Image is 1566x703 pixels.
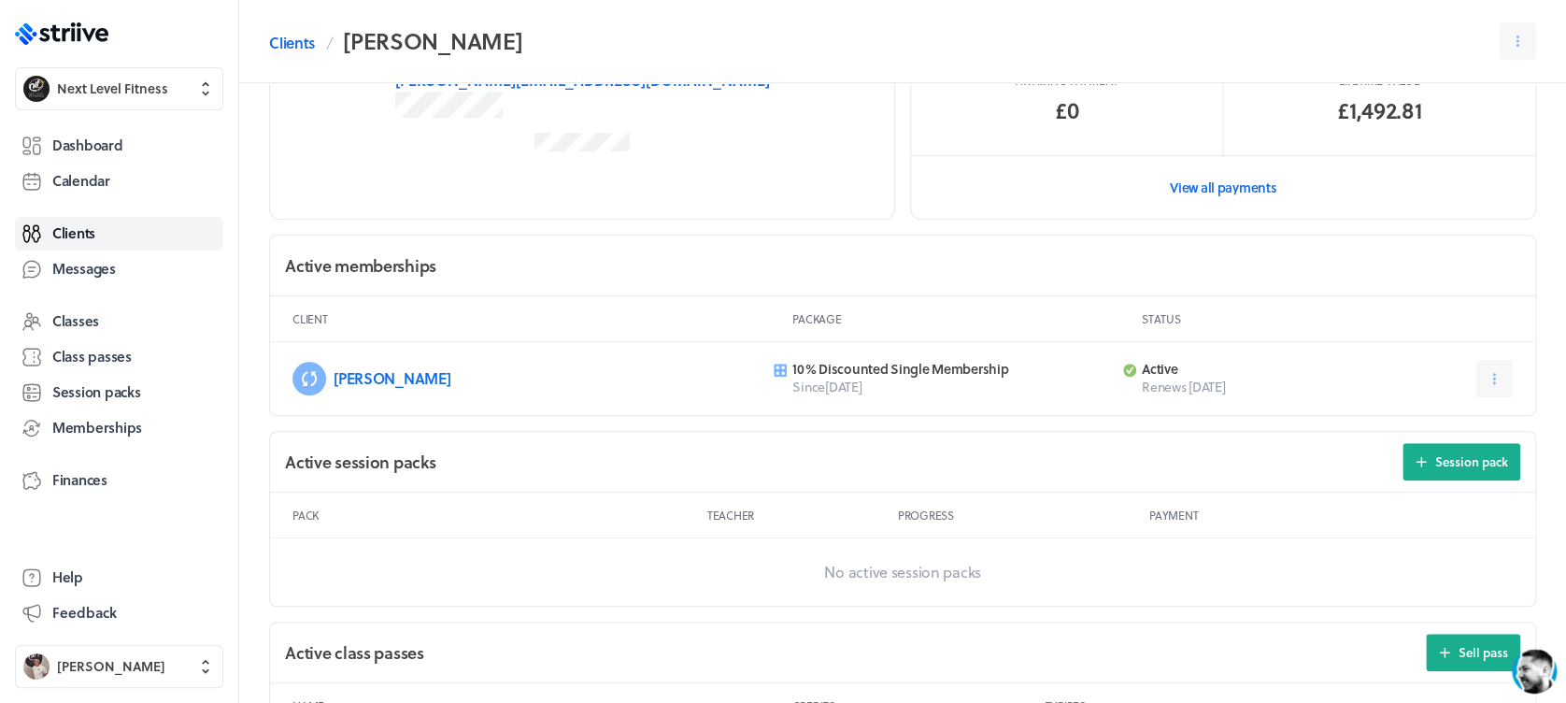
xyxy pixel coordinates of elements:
h2: Active class passes [285,641,424,665]
p: Payment [1149,508,1513,523]
a: Dashboard [15,129,223,163]
button: Sell pass [1426,634,1520,671]
span: Class passes [52,347,132,366]
span: Awaiting payment [1015,73,1118,88]
p: Teacher [707,508,890,523]
span: Session pack [1435,453,1508,470]
g: /> [292,576,317,592]
img: Ben Robinson [23,653,50,680]
span: Finances [52,470,107,490]
a: Classes [15,305,223,338]
a: Finances [15,464,223,497]
a: Clients [269,32,315,54]
button: />GIF [284,559,324,611]
span: Clients [52,223,95,243]
button: Session pack [1402,443,1520,481]
span: Classes [52,311,99,331]
p: Progress [898,508,1142,523]
span: Messages [52,259,116,279]
img: Next Level Fitness [23,76,50,102]
span: Dashboard [52,136,122,155]
button: Feedback [15,596,223,630]
nav: Breadcrumb [269,22,522,60]
span: Since [DATE] [792,377,861,396]
p: £1,492.81 [1337,95,1421,125]
button: Next Level FitnessNext Level Fitness [15,67,223,110]
div: [PERSON_NAME] [104,11,267,32]
a: Clients [15,217,223,251]
p: Lifetime value [1339,73,1419,88]
iframe: gist-messenger-bubble-iframe [1512,649,1557,694]
p: Status [1142,311,1513,326]
button: Ben Robinson[PERSON_NAME] [15,645,223,688]
a: Class passes [15,340,223,374]
span: [PERSON_NAME] [57,657,165,676]
p: 10% Discounted Single Membership [792,361,1112,378]
span: Feedback [52,603,117,623]
h2: Active session packs [285,451,435,474]
div: Typically replies in a few minutes [104,35,267,47]
img: US [56,13,90,47]
span: Memberships [52,418,142,438]
p: Renews [DATE] [1142,378,1363,396]
a: Messages [15,252,223,286]
span: £0 [1055,95,1078,125]
a: View all payments [911,155,1535,220]
a: Memberships [15,411,223,445]
h2: [PERSON_NAME] [343,22,522,60]
h2: Active memberships [285,254,436,278]
span: Calendar [52,171,110,191]
tspan: GIF [297,580,312,589]
p: Pack [292,508,700,523]
div: US[PERSON_NAME]Typically replies in a few minutes [56,11,350,50]
a: [PERSON_NAME] [334,367,450,389]
p: No active session packs [270,538,1535,606]
span: Help [52,567,83,587]
p: Active [1142,361,1363,378]
a: Help [15,561,223,595]
p: Package [792,311,1134,326]
a: Session packs [15,376,223,409]
p: Client [292,311,785,326]
span: Sell pass [1459,644,1508,661]
span: Session packs [52,382,140,402]
span: Next Level Fitness [57,79,168,98]
a: Calendar [15,165,223,198]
